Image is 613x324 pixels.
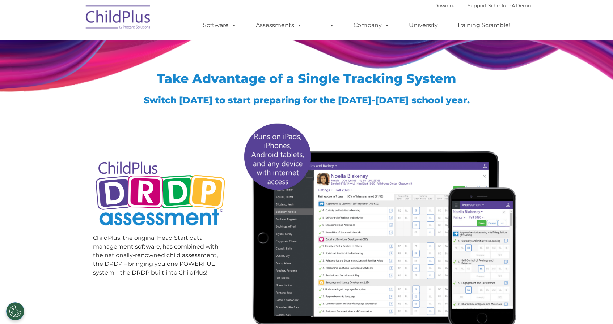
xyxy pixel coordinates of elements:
[314,18,342,33] a: IT
[488,3,531,8] a: Schedule A Demo
[434,3,459,8] a: Download
[93,234,219,276] span: ChildPlus, the original Head Start data management software, has combined with the nationally-ren...
[196,18,244,33] a: Software
[144,95,470,105] span: Switch [DATE] to start preparing for the [DATE]-[DATE] school year.
[468,3,487,8] a: Support
[6,302,24,320] button: Cookies Settings
[346,18,397,33] a: Company
[450,18,519,33] a: Training Scramble!!
[82,0,155,36] img: ChildPlus by Procare Solutions
[434,3,531,8] font: |
[93,154,228,236] img: Copyright - DRDP Logo
[157,71,456,86] span: Take Advantage of a Single Tracking System
[402,18,445,33] a: University
[249,18,309,33] a: Assessments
